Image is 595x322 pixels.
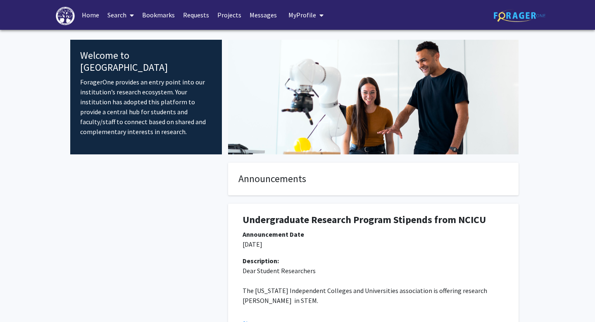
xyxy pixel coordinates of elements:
div: Announcement Date [243,229,504,239]
a: Home [78,0,103,29]
h4: Welcome to [GEOGRAPHIC_DATA] [80,50,212,74]
a: Requests [179,0,213,29]
a: Bookmarks [138,0,179,29]
h1: Undergraduate Research Program Stipends from NCICU [243,214,504,226]
iframe: Chat [6,285,35,316]
a: Search [103,0,138,29]
p: ForagerOne provides an entry point into our institution’s research ecosystem. Your institution ha... [80,77,212,137]
p: Dear Student Researchers [243,266,504,276]
h4: Announcements [238,173,508,185]
a: Projects [213,0,245,29]
p: [DATE] [243,239,504,249]
img: High Point University Logo [56,7,75,25]
div: Description: [243,256,504,266]
a: Messages [245,0,281,29]
img: ForagerOne Logo [494,9,545,22]
p: The [US_STATE] Independent Colleges and Universities association is offering research [PERSON_NAM... [243,286,504,305]
span: My Profile [288,11,316,19]
img: Cover Image [228,40,519,154]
